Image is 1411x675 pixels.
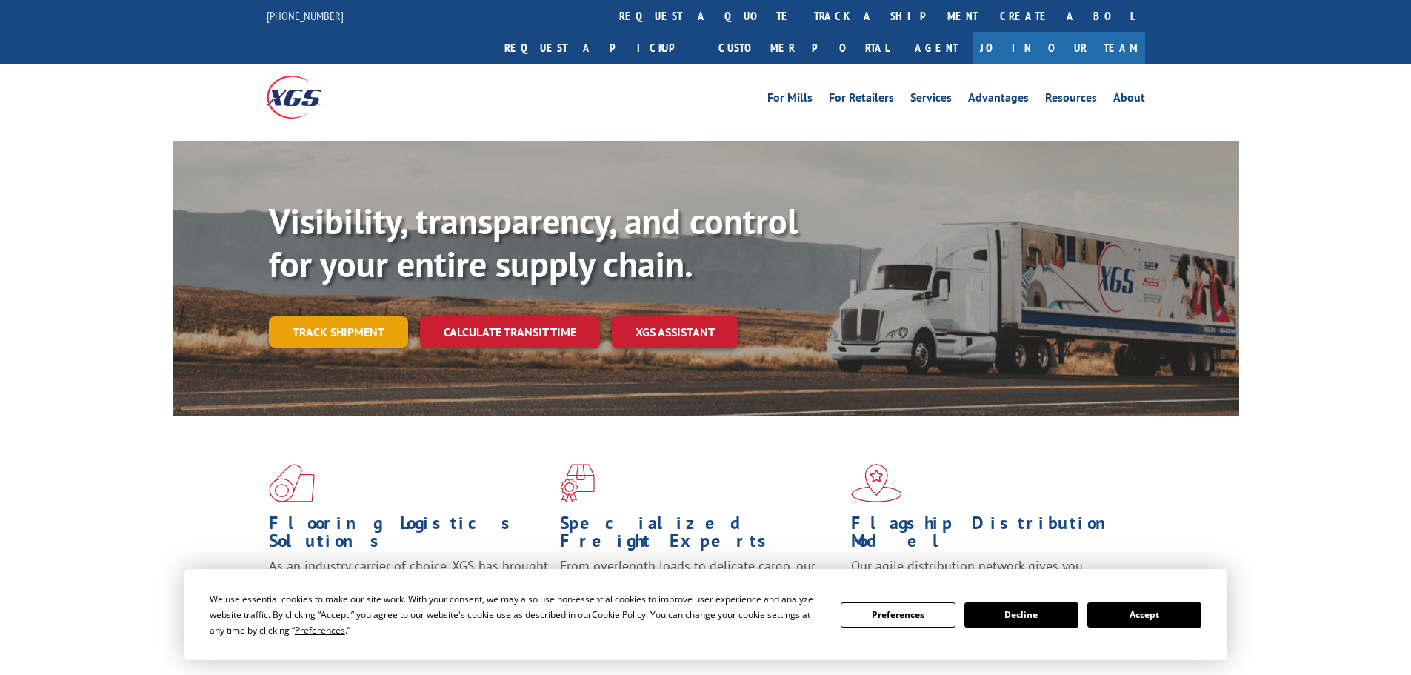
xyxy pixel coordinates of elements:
[1087,602,1201,628] button: Accept
[1045,92,1097,108] a: Resources
[900,32,973,64] a: Agent
[493,32,707,64] a: Request a pickup
[420,316,600,348] a: Calculate transit time
[1113,92,1145,108] a: About
[851,514,1131,557] h1: Flagship Distribution Model
[841,602,955,628] button: Preferences
[973,32,1145,64] a: Join Our Team
[829,92,894,108] a: For Retailers
[269,198,798,287] b: Visibility, transparency, and control for your entire supply chain.
[612,316,738,348] a: XGS ASSISTANT
[269,464,315,502] img: xgs-icon-total-supply-chain-intelligence-red
[851,464,902,502] img: xgs-icon-flagship-distribution-model-red
[964,602,1078,628] button: Decline
[269,557,548,610] span: As an industry carrier of choice, XGS has brought innovation and dedication to flooring logistics...
[269,514,549,557] h1: Flooring Logistics Solutions
[267,8,344,23] a: [PHONE_NUMBER]
[210,591,823,638] div: We use essential cookies to make our site work. With your consent, we may also use non-essential ...
[851,557,1124,592] span: Our agile distribution network gives you nationwide inventory management on demand.
[592,608,646,621] span: Cookie Policy
[560,514,840,557] h1: Specialized Freight Experts
[707,32,900,64] a: Customer Portal
[560,464,595,502] img: xgs-icon-focused-on-flooring-red
[269,316,408,348] a: Track shipment
[560,557,840,623] p: From overlength loads to delicate cargo, our experienced staff knows the best way to move your fr...
[767,92,813,108] a: For Mills
[968,92,1029,108] a: Advantages
[295,624,345,636] span: Preferences
[910,92,952,108] a: Services
[184,569,1227,660] div: Cookie Consent Prompt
